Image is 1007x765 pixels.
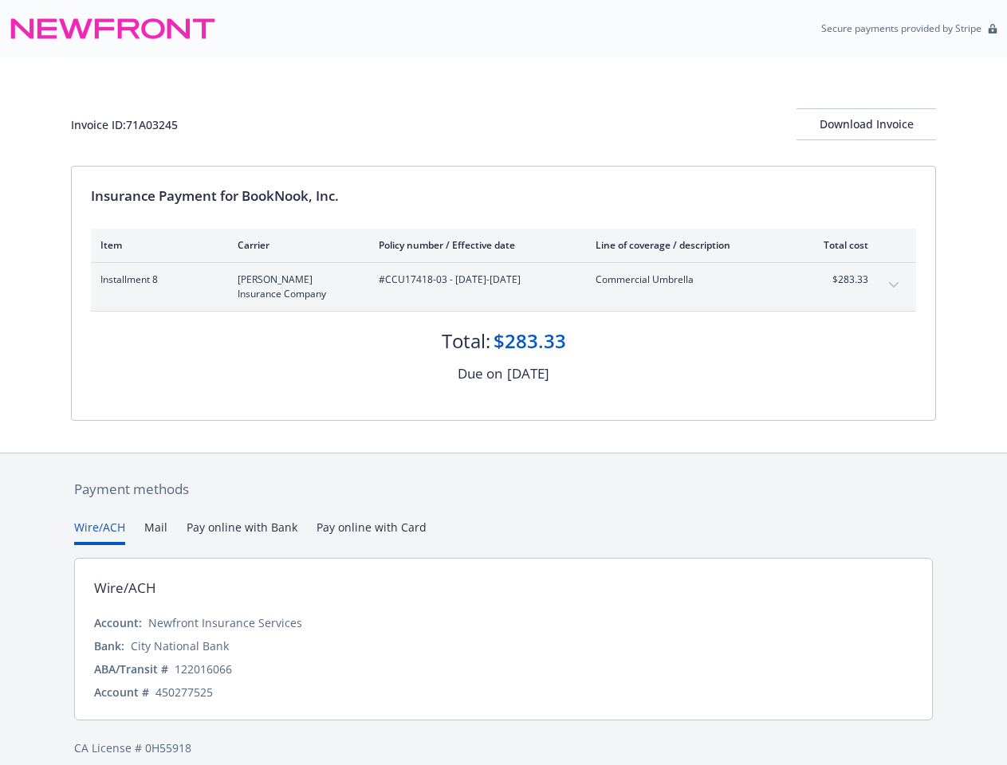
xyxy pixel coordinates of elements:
button: Pay online with Card [317,519,427,545]
div: 122016066 [175,661,232,677]
div: Total: [442,328,490,355]
div: Newfront Insurance Services [148,614,302,631]
button: Pay online with Bank [187,519,297,545]
span: Commercial Umbrella [596,273,783,287]
div: City National Bank [131,637,229,654]
div: Payment methods [74,479,933,500]
span: #CCU17418-03 - [DATE]-[DATE] [379,273,570,287]
div: Account # [94,684,149,700]
div: Due on [458,363,502,384]
span: [PERSON_NAME] Insurance Company [238,273,353,301]
div: Invoice ID: 71A03245 [71,116,178,133]
div: Carrier [238,238,353,252]
div: $283.33 [494,328,566,355]
div: Account: [94,614,142,631]
div: Item [100,238,212,252]
span: $283.33 [808,273,868,287]
div: Line of coverage / description [596,238,783,252]
div: Download Invoice [797,109,936,139]
div: [DATE] [507,363,549,384]
span: Installment 8 [100,273,212,287]
button: Wire/ACH [74,519,125,545]
div: Bank: [94,637,124,654]
div: ABA/Transit # [94,661,168,677]
div: Wire/ACH [94,578,156,598]
div: Policy number / Effective date [379,238,570,252]
button: expand content [881,273,907,298]
p: Secure payments provided by Stripe [821,22,981,35]
div: Total cost [808,238,868,252]
button: Download Invoice [797,108,936,140]
button: Mail [144,519,167,545]
div: Insurance Payment for BookNook, Inc. [91,186,916,206]
div: Installment 8[PERSON_NAME] Insurance Company#CCU17418-03 - [DATE]-[DATE]Commercial Umbrella$283.3... [91,263,916,311]
div: CA License # 0H55918 [74,739,933,756]
div: 450277525 [155,684,213,700]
